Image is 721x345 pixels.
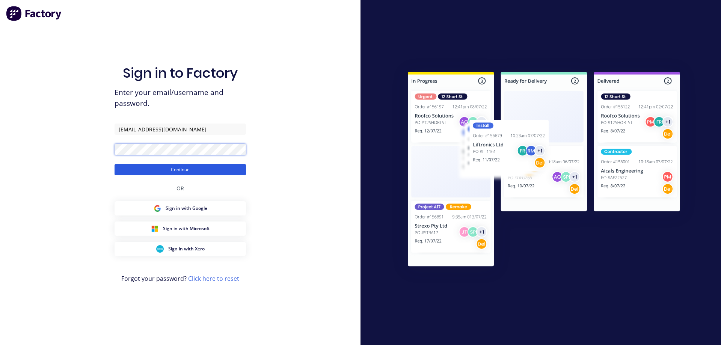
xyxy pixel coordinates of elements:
[115,242,246,256] button: Xero Sign inSign in with Xero
[156,245,164,253] img: Xero Sign in
[123,65,238,81] h1: Sign in to Factory
[154,205,161,212] img: Google Sign in
[151,225,158,232] img: Microsoft Sign in
[115,201,246,215] button: Google Sign inSign in with Google
[163,225,210,232] span: Sign in with Microsoft
[188,274,239,283] a: Click here to reset
[166,205,207,212] span: Sign in with Google
[121,274,239,283] span: Forgot your password?
[168,246,205,252] span: Sign in with Xero
[391,57,697,284] img: Sign in
[6,6,62,21] img: Factory
[115,124,246,135] input: Email/Username
[115,164,246,175] button: Continue
[115,87,246,109] span: Enter your email/username and password.
[176,175,184,201] div: OR
[115,221,246,236] button: Microsoft Sign inSign in with Microsoft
